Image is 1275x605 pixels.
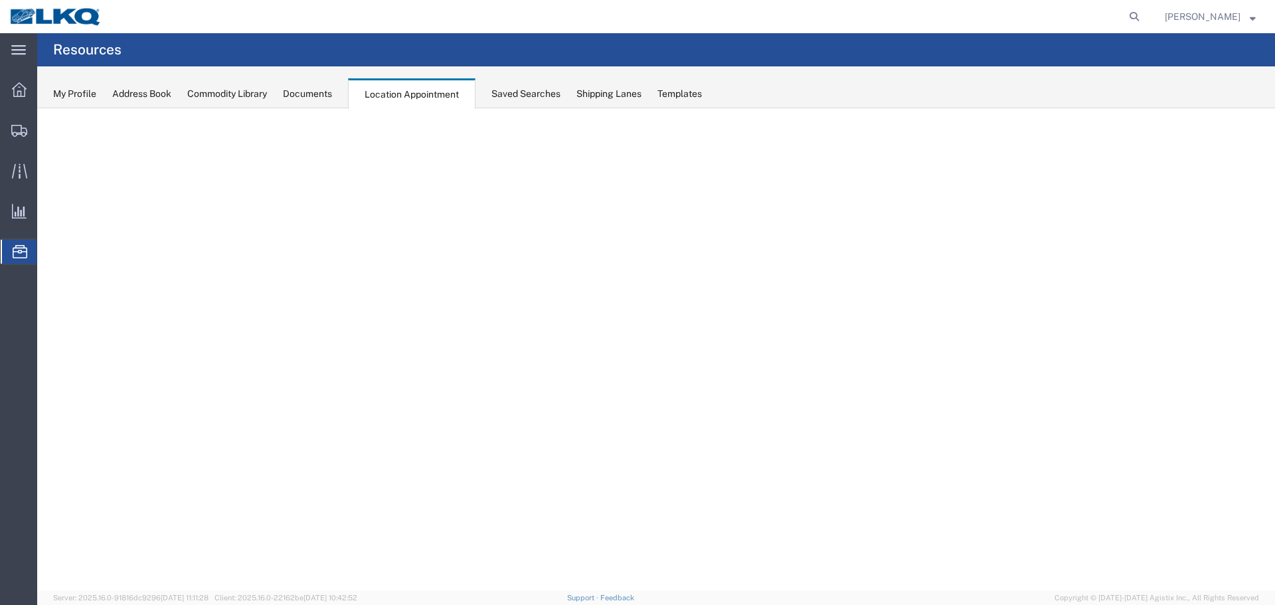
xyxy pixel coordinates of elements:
div: Templates [657,87,702,101]
span: Client: 2025.16.0-22162be [214,594,357,602]
span: Lea Merryweather [1165,9,1240,24]
div: Documents [283,87,332,101]
a: Support [567,594,600,602]
span: Copyright © [DATE]-[DATE] Agistix Inc., All Rights Reserved [1055,592,1259,604]
h4: Resources [53,33,122,66]
div: My Profile [53,87,96,101]
div: Saved Searches [491,87,560,101]
div: Shipping Lanes [576,87,641,101]
a: Feedback [600,594,634,602]
iframe: FS Legacy Container [37,108,1275,591]
span: [DATE] 11:11:28 [161,594,209,602]
div: Location Appointment [348,78,475,109]
span: Server: 2025.16.0-91816dc9296 [53,594,209,602]
div: Commodity Library [187,87,267,101]
img: logo [9,7,102,27]
button: [PERSON_NAME] [1164,9,1256,25]
div: Address Book [112,87,171,101]
span: [DATE] 10:42:52 [303,594,357,602]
